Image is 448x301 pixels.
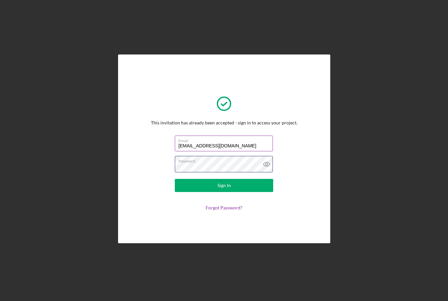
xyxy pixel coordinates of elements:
[178,136,273,143] label: Email
[175,179,273,192] button: Sign In
[178,156,273,163] label: Password
[151,120,297,125] div: This invitation has already been accepted - sign in to access your project.
[206,205,242,210] a: Forgot Password?
[217,179,231,192] div: Sign In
